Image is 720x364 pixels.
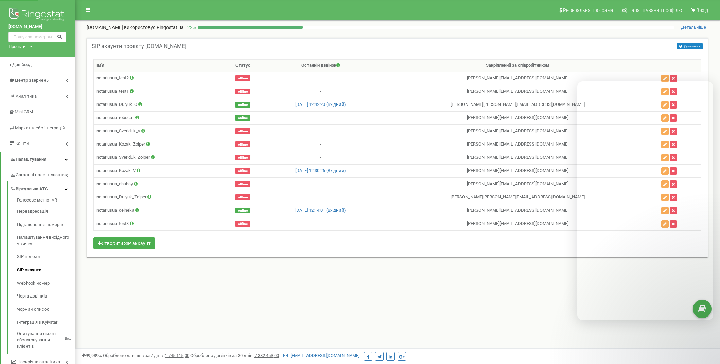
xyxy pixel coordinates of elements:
[295,102,346,107] a: [DATE] 12:42:20 (Вхідний)
[577,81,713,320] iframe: Intercom live chat
[94,217,222,230] td: notariusua_test3
[235,128,250,134] span: offline
[235,221,250,227] span: offline
[165,353,189,358] u: 1 745 115,00
[235,208,250,213] span: online
[87,24,184,31] p: [DOMAIN_NAME]
[235,115,250,121] span: online
[377,85,658,98] td: [PERSON_NAME] [EMAIL_ADDRESS][DOMAIN_NAME]
[377,177,658,191] td: [PERSON_NAME] [EMAIL_ADDRESS][DOMAIN_NAME]
[94,111,222,124] td: notariusua_robocall
[103,353,189,358] span: Оброблено дзвінків за 7 днів :
[15,125,65,130] span: Маркетплейс інтеграцій
[264,177,377,191] td: -
[17,290,75,303] a: Черга дзвінків
[264,217,377,230] td: -
[17,231,75,251] a: Налаштування вихідного зв’язку
[264,138,377,151] td: -
[283,353,359,358] a: [EMAIL_ADDRESS][DOMAIN_NAME]
[94,124,222,138] td: notariusua_Sveriduk_V
[377,60,658,72] th: Закріплений за співробітником
[94,191,222,204] td: notariusua_Dulyuk_Zoiper
[82,353,102,358] span: 99,989%
[94,72,222,85] td: notariusua_test2
[190,353,279,358] span: Оброблено дзвінків за 30 днів :
[377,217,658,230] td: [PERSON_NAME] [EMAIL_ADDRESS][DOMAIN_NAME]
[15,141,29,146] span: Кошти
[94,177,222,191] td: notariusua_chubay
[10,167,75,181] a: Загальні налаштування
[17,251,75,264] a: SIP шлюзи
[94,60,222,72] th: Ім'я
[94,98,222,111] td: notariusua_Dulyuk_O
[677,43,703,49] button: Допомога
[94,164,222,177] td: notariusua_Kozak_V
[235,194,250,200] span: offline
[377,191,658,204] td: [PERSON_NAME] [PERSON_NAME][EMAIL_ADDRESS][DOMAIN_NAME]
[8,44,26,50] div: Проєкти
[697,326,713,342] iframe: Intercom live chat
[16,94,37,99] span: Аналiтика
[377,124,658,138] td: [PERSON_NAME] [EMAIL_ADDRESS][DOMAIN_NAME]
[235,102,250,108] span: online
[295,168,346,173] a: [DATE] 12:30:26 (Вхідний)
[8,32,66,42] input: Пошук за номером
[17,218,75,231] a: Підключення номерів
[15,78,49,83] span: Центр звернень
[17,329,75,350] a: Опитування якості обслуговування клієнтівBeta
[235,168,250,174] span: offline
[124,25,184,30] span: використовує Ringostat на
[17,205,75,218] a: Переадресація
[93,237,155,249] button: Створити SIP аккаунт
[264,151,377,164] td: -
[17,316,75,329] a: Інтеграція з Kyivstar
[264,72,377,85] td: -
[94,151,222,164] td: notariusua_Sveriduk_Zoiper
[264,124,377,138] td: -
[377,138,658,151] td: [PERSON_NAME] [EMAIL_ADDRESS][DOMAIN_NAME]
[8,24,66,30] a: [DOMAIN_NAME]
[235,141,250,147] span: offline
[235,181,250,187] span: offline
[12,62,32,67] span: Дашборд
[94,138,222,151] td: notariusua_Kozak_Zoiper
[8,7,66,24] img: Ringostat logo
[377,98,658,111] td: [PERSON_NAME] [PERSON_NAME][EMAIL_ADDRESS][DOMAIN_NAME]
[16,186,48,192] span: Віртуальна АТС
[17,197,75,205] a: Голосове меню IVR
[377,204,658,217] td: [PERSON_NAME] [EMAIL_ADDRESS][DOMAIN_NAME]
[681,25,706,30] span: Детальніше
[184,24,198,31] p: 22 %
[17,264,75,277] a: SIP акаунти
[235,75,250,81] span: offline
[94,85,222,98] td: notariusua_test1
[222,60,264,72] th: Статус
[628,7,682,13] span: Налаштування профілю
[1,152,75,168] a: Налаштування
[377,151,658,164] td: [PERSON_NAME] [EMAIL_ADDRESS][DOMAIN_NAME]
[235,155,250,160] span: offline
[235,89,250,94] span: offline
[563,7,613,13] span: Реферальна програма
[17,277,75,290] a: Webhook номер
[295,208,346,213] a: [DATE] 12:14:01 (Вхідний)
[16,172,66,178] span: Загальні налаштування
[15,109,33,114] span: Mini CRM
[92,43,186,50] h5: SIP акаунти проєкту [DOMAIN_NAME]
[696,7,708,13] span: Вихід
[264,191,377,204] td: -
[16,157,46,162] span: Налаштування
[94,204,222,217] td: notariusua_deineka
[264,85,377,98] td: -
[377,72,658,85] td: [PERSON_NAME] [EMAIL_ADDRESS][DOMAIN_NAME]
[264,111,377,124] td: -
[10,181,75,195] a: Віртуальна АТС
[254,353,279,358] u: 7 382 453,00
[377,111,658,124] td: [PERSON_NAME] [EMAIL_ADDRESS][DOMAIN_NAME]
[377,164,658,177] td: [PERSON_NAME] [EMAIL_ADDRESS][DOMAIN_NAME]
[17,303,75,316] a: Чорний список
[264,60,377,72] th: Останній дзвінок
